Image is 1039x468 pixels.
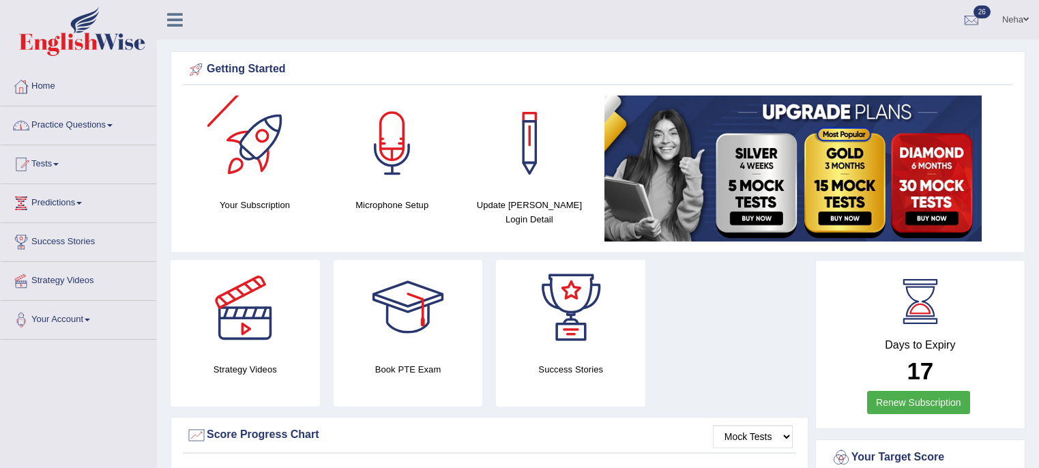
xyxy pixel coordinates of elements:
[1,106,156,141] a: Practice Questions
[831,339,1010,351] h4: Days to Expiry
[1,68,156,102] a: Home
[1,223,156,257] a: Success Stories
[467,198,591,226] h4: Update [PERSON_NAME] Login Detail
[186,59,1010,80] div: Getting Started
[1,262,156,296] a: Strategy Videos
[1,184,156,218] a: Predictions
[171,362,320,377] h4: Strategy Videos
[907,357,933,384] b: 17
[974,5,991,18] span: 26
[334,362,483,377] h4: Book PTE Exam
[867,391,970,414] a: Renew Subscription
[1,145,156,179] a: Tests
[831,448,1010,468] div: Your Target Score
[193,198,317,212] h4: Your Subscription
[496,362,645,377] h4: Success Stories
[604,96,982,242] img: small5.jpg
[1,301,156,335] a: Your Account
[330,198,454,212] h4: Microphone Setup
[186,425,793,445] div: Score Progress Chart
